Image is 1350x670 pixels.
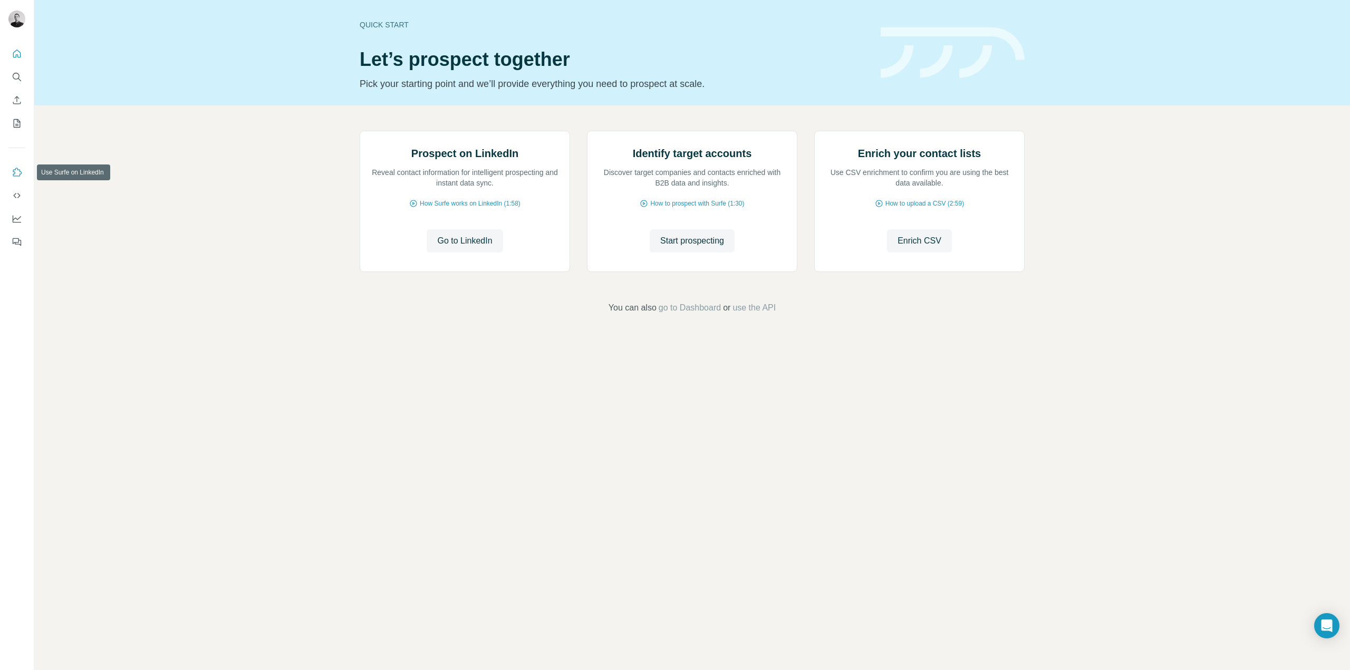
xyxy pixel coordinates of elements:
div: Quick start [360,20,868,30]
span: How to upload a CSV (2:59) [885,199,964,208]
button: Use Surfe on LinkedIn [8,163,25,182]
p: Use CSV enrichment to confirm you are using the best data available. [825,167,1014,188]
div: Open Intercom Messenger [1314,613,1339,638]
button: Use Surfe API [8,186,25,205]
button: Start prospecting [650,229,735,253]
button: go to Dashboard [659,302,721,314]
span: You can also [609,302,657,314]
button: Feedback [8,232,25,251]
button: Go to LinkedIn [427,229,503,253]
p: Reveal contact information for intelligent prospecting and instant data sync. [371,167,559,188]
span: Start prospecting [660,235,724,247]
button: Search [8,67,25,86]
button: Quick start [8,44,25,63]
button: Dashboard [8,209,25,228]
span: Go to LinkedIn [437,235,492,247]
h2: Prospect on LinkedIn [411,146,518,161]
p: Pick your starting point and we’ll provide everything you need to prospect at scale. [360,76,868,91]
p: Discover target companies and contacts enriched with B2B data and insights. [598,167,786,188]
span: How Surfe works on LinkedIn (1:58) [420,199,520,208]
img: banner [881,27,1025,79]
button: use the API [732,302,776,314]
button: Enrich CSV [887,229,952,253]
h2: Identify target accounts [633,146,752,161]
img: Avatar [8,11,25,27]
span: How to prospect with Surfe (1:30) [650,199,744,208]
span: Enrich CSV [898,235,941,247]
h1: Let’s prospect together [360,49,868,70]
button: My lists [8,114,25,133]
span: or [723,302,730,314]
button: Enrich CSV [8,91,25,110]
h2: Enrich your contact lists [858,146,981,161]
